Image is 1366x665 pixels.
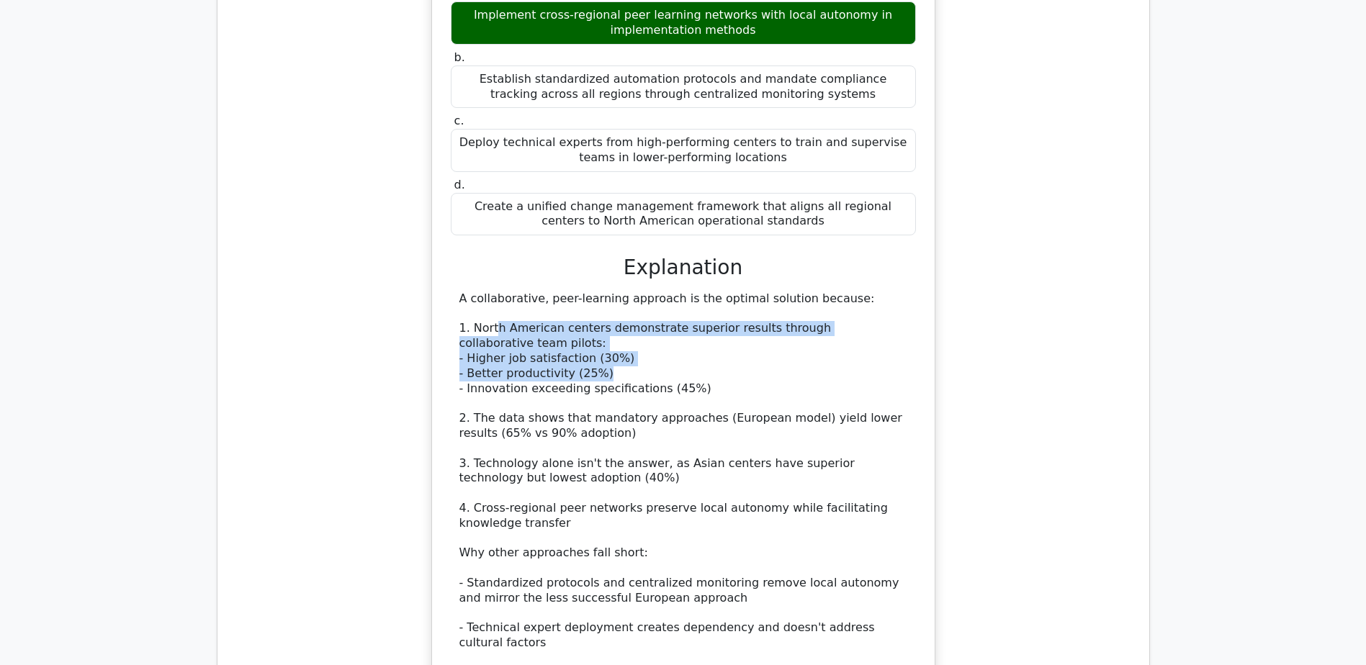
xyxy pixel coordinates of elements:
[451,1,916,45] div: Implement cross-regional peer learning networks with local autonomy in implementation methods
[459,255,907,280] h3: Explanation
[451,65,916,109] div: Establish standardized automation protocols and mandate compliance tracking across all regions th...
[451,129,916,172] div: Deploy technical experts from high-performing centers to train and supervise teams in lower-perfo...
[451,193,916,236] div: Create a unified change management framework that aligns all regional centers to North American o...
[454,50,465,64] span: b.
[454,178,465,191] span: d.
[454,114,464,127] span: c.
